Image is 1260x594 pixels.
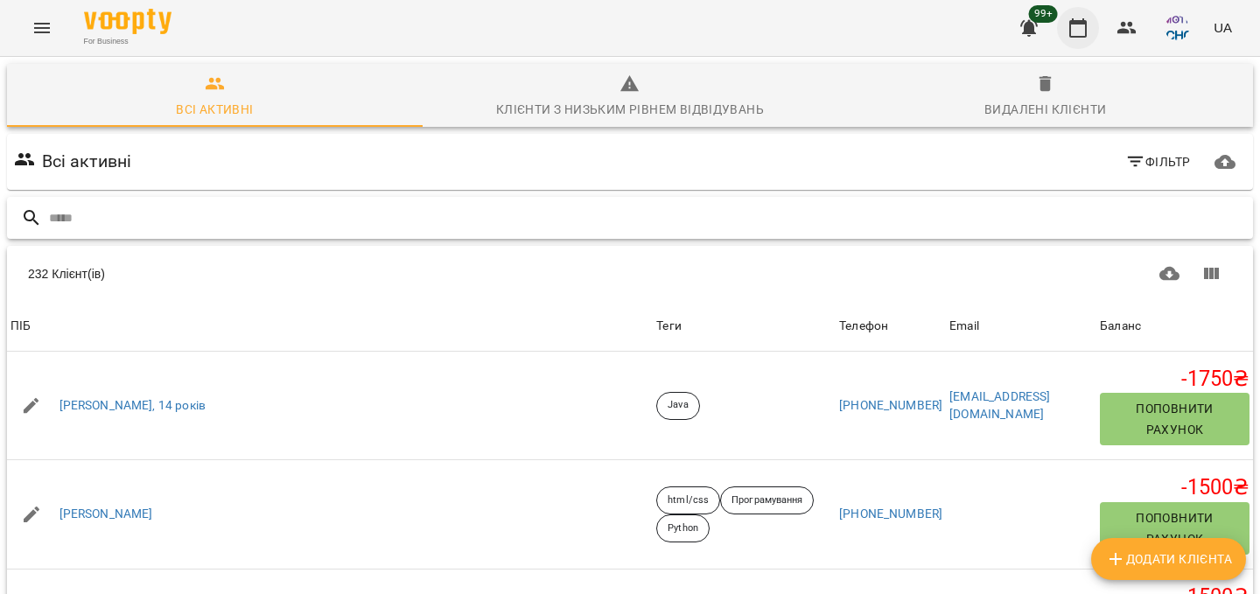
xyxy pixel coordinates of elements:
div: Table Toolbar [7,246,1253,302]
div: html/css [656,486,720,514]
button: Показати колонки [1190,253,1232,295]
a: [PERSON_NAME], 14 років [59,397,206,415]
span: Email [949,316,1093,337]
span: Баланс [1100,316,1249,337]
span: 99+ [1029,5,1058,23]
img: 44498c49d9c98a00586a399c9b723a73.png [1165,16,1189,40]
span: For Business [84,36,171,47]
a: [PHONE_NUMBER] [839,398,942,412]
div: Sort [1100,316,1141,337]
div: Видалені клієнти [984,99,1106,120]
span: Додати клієнта [1105,549,1232,570]
span: UA [1214,18,1232,37]
div: Email [949,316,979,337]
div: Програмування [720,486,814,514]
div: Java [656,392,699,420]
div: Sort [949,316,979,337]
span: Поповнити рахунок [1107,507,1242,549]
button: Поповнити рахунок [1100,393,1249,445]
button: UA [1207,11,1239,44]
button: Завантажити CSV [1149,253,1191,295]
img: Voopty Logo [84,9,171,34]
h6: Всі активні [42,148,132,175]
div: Sort [839,316,888,337]
div: Клієнти з низьким рівнем відвідувань [496,99,764,120]
p: Програмування [731,493,802,508]
span: Телефон [839,316,942,337]
a: [PHONE_NUMBER] [839,507,942,521]
div: Баланс [1100,316,1141,337]
a: [PERSON_NAME] [59,506,153,523]
span: Поповнити рахунок [1107,398,1242,440]
a: [EMAIL_ADDRESS][DOMAIN_NAME] [949,389,1050,421]
p: Java [668,398,688,413]
span: Фільтр [1125,151,1191,172]
div: 232 Клієнт(ів) [28,265,626,283]
div: Sort [10,316,31,337]
button: Menu [21,7,63,49]
button: Фільтр [1118,146,1198,178]
h5: -1500 ₴ [1100,474,1249,501]
div: ПІБ [10,316,31,337]
h5: -1750 ₴ [1100,366,1249,393]
div: Всі активні [176,99,253,120]
p: html/css [668,493,709,508]
div: Телефон [839,316,888,337]
span: ПІБ [10,316,649,337]
button: Додати клієнта [1091,538,1246,580]
div: Теги [656,316,832,337]
button: Поповнити рахунок [1100,502,1249,555]
p: Python [668,521,698,536]
div: Python [656,514,710,542]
